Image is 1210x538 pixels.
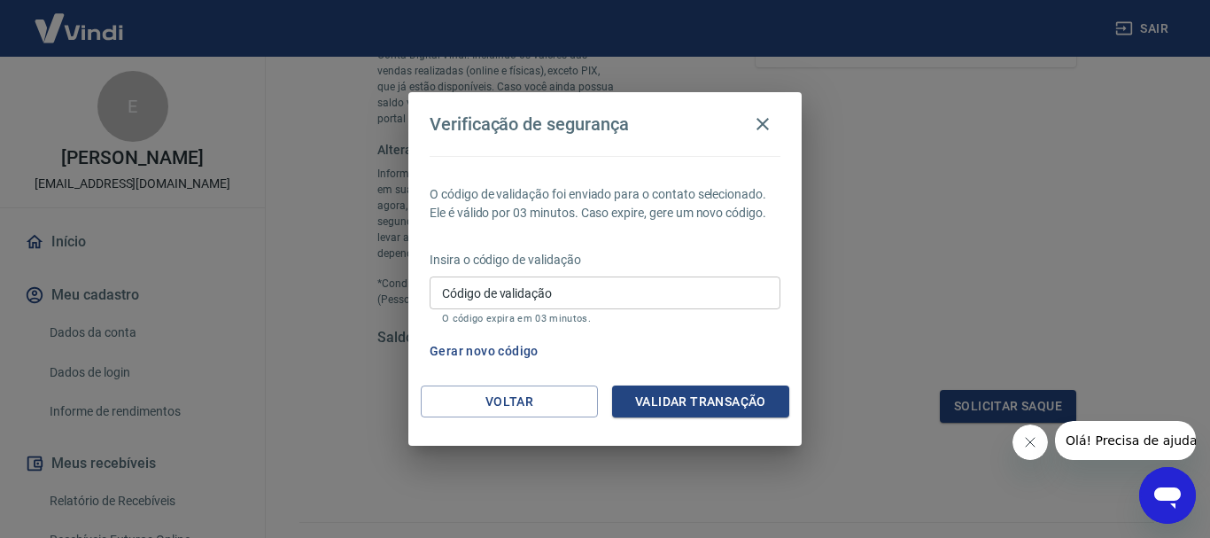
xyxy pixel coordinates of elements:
[423,335,546,368] button: Gerar novo código
[442,313,768,324] p: O código expira em 03 minutos.
[1055,421,1196,460] iframe: Mensagem da empresa
[430,113,629,135] h4: Verificação de segurança
[612,386,789,418] button: Validar transação
[11,12,149,27] span: Olá! Precisa de ajuda?
[1012,425,1048,460] iframe: Fechar mensagem
[421,386,598,418] button: Voltar
[430,185,780,222] p: O código de validação foi enviado para o contato selecionado. Ele é válido por 03 minutos. Caso e...
[430,251,780,269] p: Insira o código de validação
[1139,467,1196,524] iframe: Botão para abrir a janela de mensagens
